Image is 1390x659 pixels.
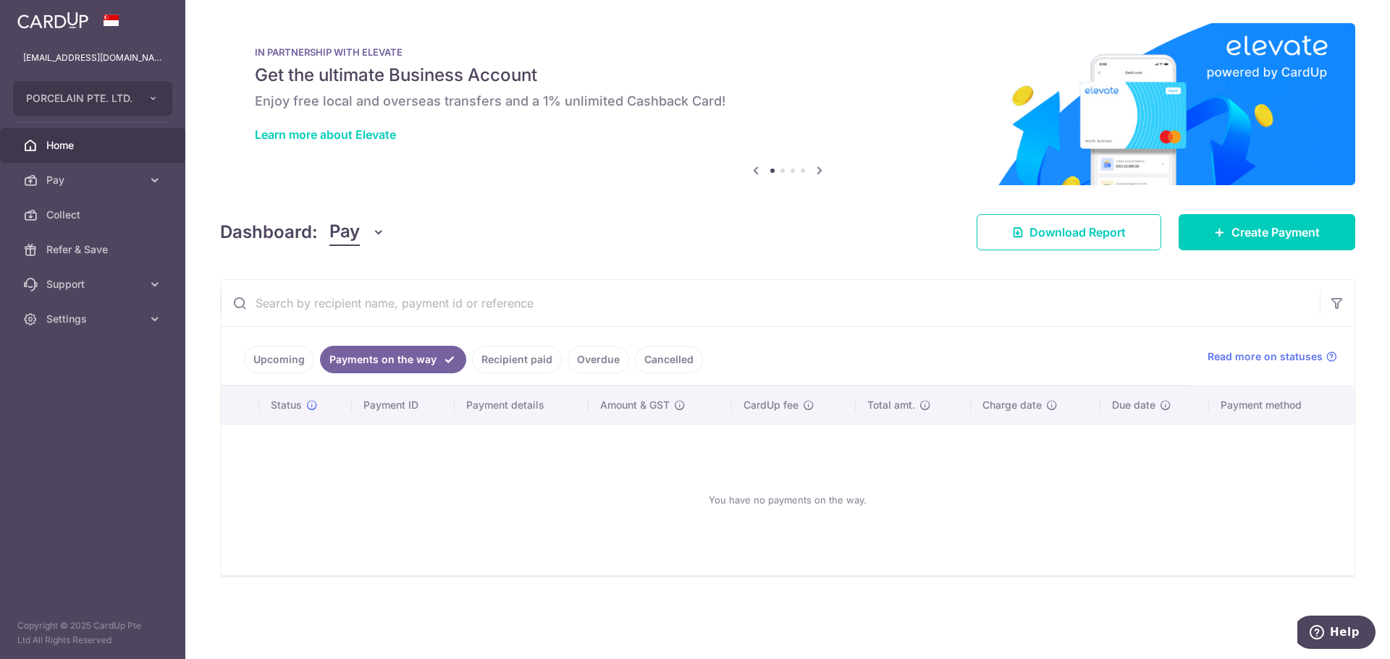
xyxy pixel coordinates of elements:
[455,386,589,424] th: Payment details
[1029,224,1126,241] span: Download Report
[1179,214,1355,250] a: Create Payment
[329,218,385,246] button: Pay
[255,127,396,142] a: Learn more about Elevate
[352,386,455,424] th: Payment ID
[1231,224,1320,241] span: Create Payment
[23,51,162,65] p: [EMAIL_ADDRESS][DOMAIN_NAME]
[744,398,799,412] span: CardUp fee
[600,398,670,412] span: Amount & GST
[255,64,1320,87] h5: Get the ultimate Business Account
[46,277,142,292] span: Support
[238,436,1337,564] div: You have no payments on the way.
[1208,349,1323,364] span: Read more on statuses
[46,138,142,153] span: Home
[46,173,142,187] span: Pay
[568,346,629,373] a: Overdue
[244,346,314,373] a: Upcoming
[867,398,915,412] span: Total amt.
[635,346,703,373] a: Cancelled
[220,23,1355,185] img: Renovation banner
[255,46,1320,58] p: IN PARTNERSHIP WITH ELEVATE
[982,398,1042,412] span: Charge date
[221,280,1320,326] input: Search by recipient name, payment id or reference
[329,218,360,246] span: Pay
[1209,386,1355,424] th: Payment method
[320,346,466,373] a: Payments on the way
[977,214,1161,250] a: Download Report
[472,346,562,373] a: Recipient paid
[220,219,318,245] h4: Dashboard:
[17,12,88,29] img: CardUp
[26,91,133,106] span: PORCELAIN PTE. LTD.
[255,93,1320,110] h6: Enjoy free local and overseas transfers and a 1% unlimited Cashback Card!
[46,208,142,222] span: Collect
[1112,398,1155,412] span: Due date
[1297,616,1376,652] iframe: Opens a widget where you can find more information
[46,312,142,326] span: Settings
[1208,349,1337,364] a: Read more on statuses
[46,242,142,257] span: Refer & Save
[13,81,172,116] button: PORCELAIN PTE. LTD.
[271,398,302,412] span: Status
